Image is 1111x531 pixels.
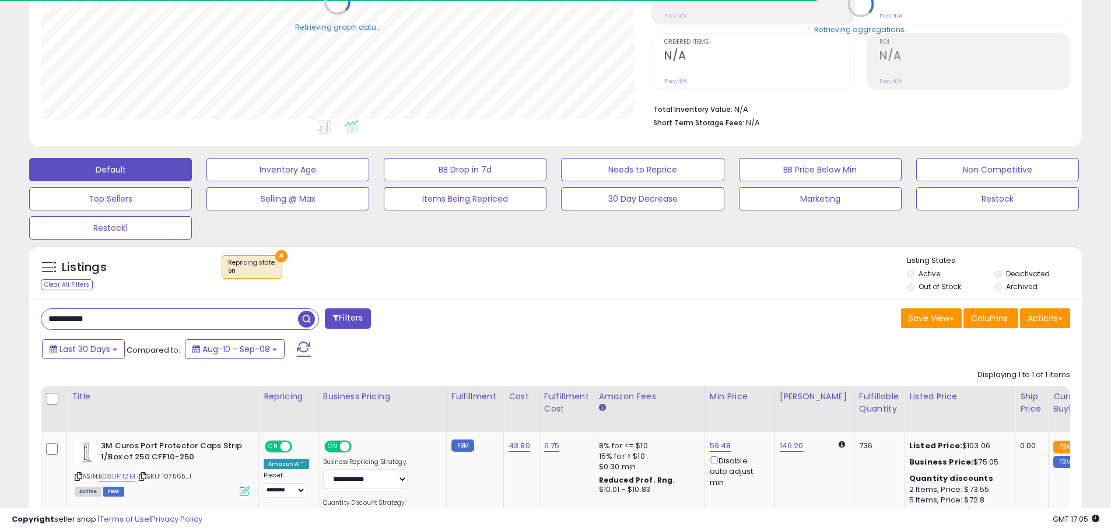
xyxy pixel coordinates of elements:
[451,439,474,452] small: FBM
[599,441,696,451] div: 8% for <= $10
[75,441,98,464] img: 31kM+BjT2+L._SL40_.jpg
[349,442,368,452] span: OFF
[919,282,961,291] label: Out of Stock
[59,343,110,355] span: Last 30 Days
[1053,456,1076,468] small: FBM
[185,339,285,359] button: Aug-10 - Sep-08
[384,158,546,181] button: BB Drop in 7d
[909,473,993,484] b: Quantity discounts
[451,391,499,403] div: Fulfillment
[1006,282,1038,291] label: Archived
[151,514,202,525] a: Privacy Policy
[544,391,589,415] div: Fulfillment Cost
[323,391,441,403] div: Business Pricing
[909,484,1006,495] div: 2 Items, Price: $73.55
[919,269,940,279] label: Active
[599,475,675,485] b: Reduced Prof. Rng.
[1020,391,1043,415] div: Ship Price
[1006,269,1050,279] label: Deactivated
[814,24,908,34] div: Retrieving aggregations..
[710,440,731,452] a: 59.48
[264,391,313,403] div: Repricing
[599,403,606,413] small: Amazon Fees.
[909,440,962,451] b: Listed Price:
[710,454,766,488] div: Disable auto adjust min
[29,187,192,210] button: Top Sellers
[228,267,276,275] div: on
[971,312,1008,324] span: Columns
[75,487,101,497] span: All listings currently available for purchase on Amazon
[859,391,899,415] div: Fulfillable Quantity
[739,158,902,181] button: BB Price Below Min
[909,505,1006,516] div: 10 Items, Price: $71.3
[599,391,700,403] div: Amazon Fees
[977,370,1070,381] div: Displaying 1 to 1 of 1 items
[101,441,243,465] b: 3M Curos Port Protector Caps Strip 1/Box of 250 CFF10-250
[909,457,1006,467] div: $75.05
[1020,441,1039,451] div: 0.00
[509,440,530,452] a: 43.80
[780,440,804,452] a: 146.20
[325,442,340,452] span: ON
[29,216,192,240] button: Restock1
[12,514,202,525] div: seller snap | |
[1020,308,1070,328] button: Actions
[275,250,288,262] button: ×
[295,22,380,32] div: Retrieving graph data..
[29,158,192,181] button: Default
[264,472,309,498] div: Preset:
[909,441,1006,451] div: $103.06
[206,187,369,210] button: Selling @ Max
[228,258,276,276] span: Repricing state :
[325,308,370,329] button: Filters
[599,462,696,472] div: $0.30 min
[909,495,1006,505] div: 5 Items, Price: $72.8
[509,391,534,403] div: Cost
[323,458,408,466] label: Business Repricing Strategy:
[1053,514,1099,525] span: 2025-10-9 17:05 GMT
[384,187,546,210] button: Items Being Repriced
[75,441,250,495] div: ASIN:
[99,472,135,481] a: B08L1F1TZM
[103,487,124,497] span: FBM
[42,339,125,359] button: Last 30 Days
[561,158,724,181] button: Needs to Reprice
[909,391,1010,403] div: Listed Price
[599,485,696,495] div: $10.01 - $10.83
[901,308,962,328] button: Save View
[859,441,895,451] div: 736
[916,158,1079,181] button: Non Competitive
[72,391,254,403] div: Title
[909,473,1006,484] div: :
[41,279,93,290] div: Clear All Filters
[710,391,770,403] div: Min Price
[916,187,1079,210] button: Restock
[909,456,973,467] b: Business Price:
[100,514,149,525] a: Terms of Use
[780,391,849,403] div: [PERSON_NAME]
[1053,441,1075,453] small: FBA
[963,308,1018,328] button: Columns
[544,440,560,452] a: 6.75
[266,442,281,452] span: ON
[907,255,1082,266] p: Listing States:
[323,499,408,507] label: Quantity Discount Strategy:
[599,451,696,462] div: 15% for > $10
[62,259,107,276] h5: Listings
[127,344,180,356] span: Compared to:
[290,442,309,452] span: OFF
[12,514,54,525] strong: Copyright
[739,187,902,210] button: Marketing
[206,158,369,181] button: Inventory Age
[202,343,270,355] span: Aug-10 - Sep-08
[264,459,309,469] div: Amazon AI *
[561,187,724,210] button: 30 Day Decrease
[137,472,192,481] span: | SKU: 107565_1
